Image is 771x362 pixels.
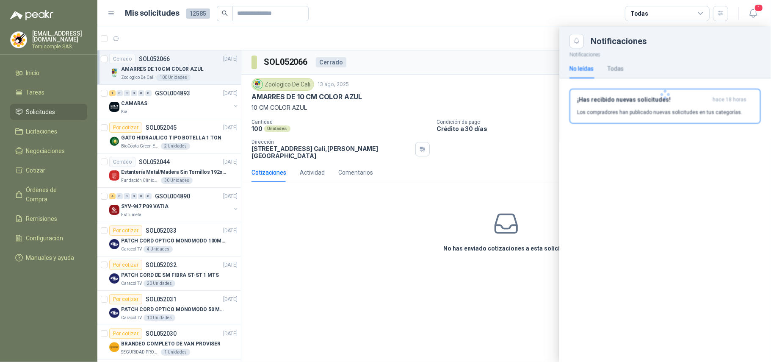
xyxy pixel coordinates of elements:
span: Manuales y ayuda [26,253,75,262]
span: Inicio [26,68,40,78]
span: Tareas [26,88,45,97]
img: Company Logo [11,32,27,48]
span: 1 [754,4,763,12]
a: Configuración [10,230,87,246]
div: Todas [630,9,648,18]
span: Configuración [26,234,64,243]
a: Negociaciones [10,143,87,159]
p: [EMAIL_ADDRESS][DOMAIN_NAME] [32,31,87,42]
span: 12585 [186,8,210,19]
img: Logo peakr [10,10,53,20]
span: Remisiones [26,214,58,223]
a: Órdenes de Compra [10,182,87,207]
a: Cotizar [10,162,87,178]
h1: Mis solicitudes [125,7,180,19]
button: Close [569,34,584,48]
span: search [222,10,228,16]
a: Solicitudes [10,104,87,120]
p: Tornicomple SAS [32,44,87,49]
a: Remisiones [10,211,87,227]
a: Inicio [10,65,87,81]
a: Licitaciones [10,123,87,139]
span: Licitaciones [26,127,58,136]
span: Cotizar [26,166,46,175]
a: Manuales y ayuda [10,250,87,266]
span: Negociaciones [26,146,65,156]
div: Notificaciones [591,37,761,45]
a: Tareas [10,84,87,100]
span: Solicitudes [26,107,55,117]
button: 1 [746,6,761,21]
span: Órdenes de Compra [26,185,79,204]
